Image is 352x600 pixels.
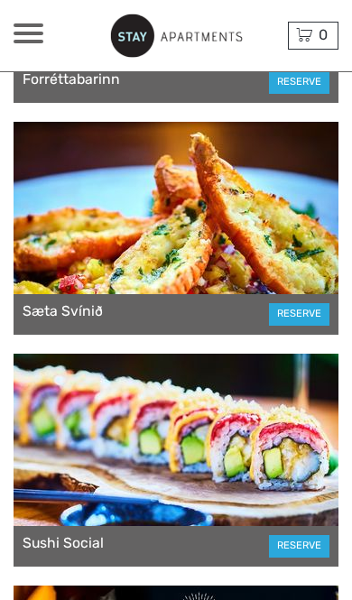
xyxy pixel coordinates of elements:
a: Sushi Social [23,535,104,552]
p: We're away right now. Please check back later! [25,32,204,46]
a: Forréttabarinn [23,71,120,88]
button: Open LiveChat chat widget [208,28,229,50]
a: Sæta Svínið [23,303,103,320]
a: RESERVE [269,535,329,558]
a: RESERVE [269,71,329,94]
img: 800-9c0884f7-accb-45f0-bb87-38317b02daef_logo_small.jpg [109,14,243,58]
a: RESERVE [269,303,329,326]
span: 0 [316,26,330,43]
